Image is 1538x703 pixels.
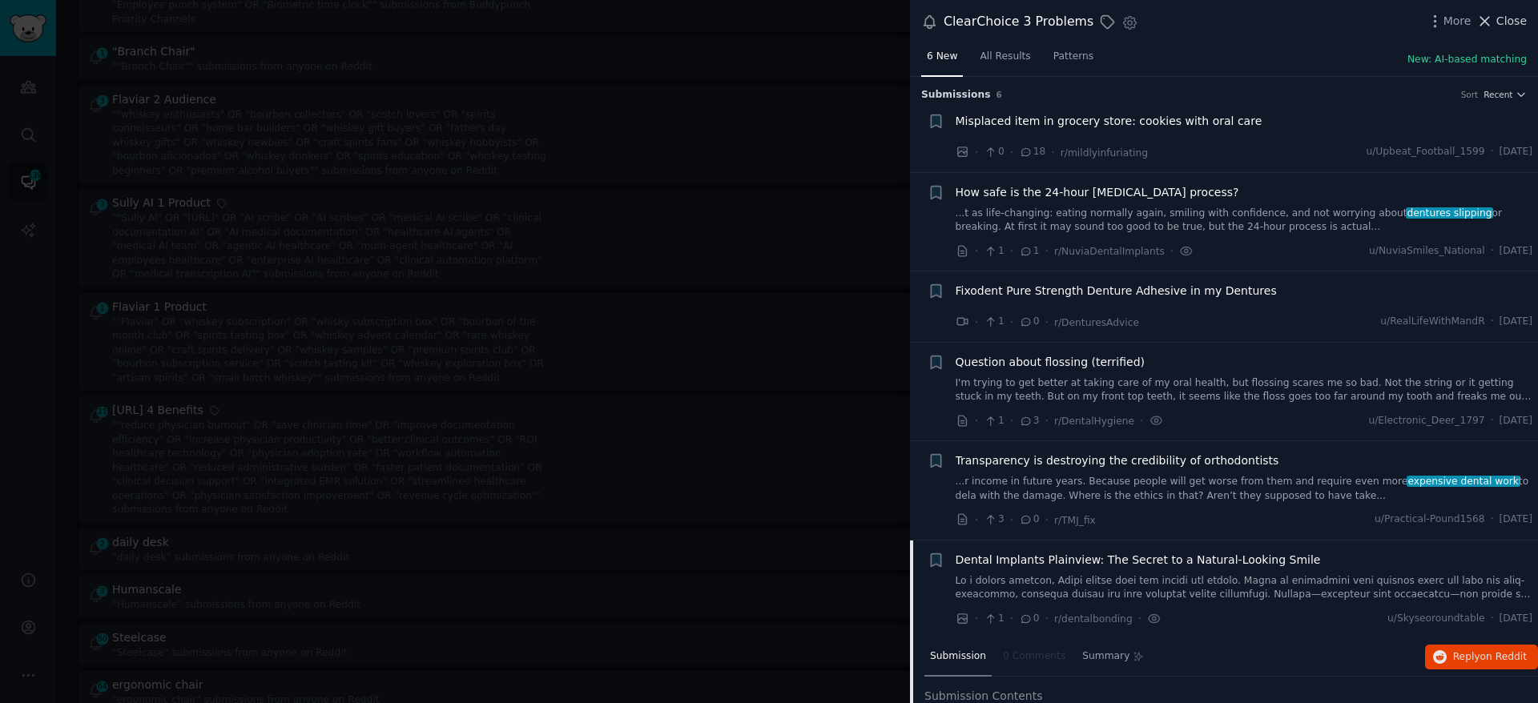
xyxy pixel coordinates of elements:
span: · [1051,144,1054,161]
button: Recent [1484,89,1527,100]
span: [DATE] [1500,315,1532,329]
button: More [1427,13,1472,30]
span: · [1045,512,1049,528]
span: [DATE] [1500,145,1532,159]
span: [DATE] [1500,244,1532,259]
span: [DATE] [1500,512,1532,527]
span: Summary [1082,649,1129,664]
span: · [1170,243,1174,259]
a: Fixodent Pure Strength Denture Adhesive in my Dentures [956,283,1277,299]
a: ...r income in future years. Because people will get worse from them and require even moreexpensi... [956,475,1533,503]
div: Sort [1461,89,1479,100]
span: 3 [984,512,1004,527]
span: · [1491,145,1494,159]
span: r/TMJ_fix [1054,515,1096,526]
span: Recent [1484,89,1512,100]
span: u/Skyseoroundtable [1387,612,1485,626]
span: 0 [1019,315,1039,329]
span: expensive dental work [1407,476,1520,487]
span: r/dentalbonding [1054,613,1133,625]
span: · [1045,412,1049,429]
span: 0 [984,145,1004,159]
span: Close [1496,13,1527,30]
span: u/NuviaSmiles_National [1369,244,1485,259]
span: r/NuviaDentalImplants [1054,246,1165,257]
span: · [1010,243,1013,259]
button: New: AI-based matching [1407,53,1527,67]
span: · [1491,244,1494,259]
span: · [975,610,978,627]
span: 1 [1019,244,1039,259]
span: · [1045,610,1049,627]
a: How safe is the 24-hour [MEDICAL_DATA] process? [956,184,1239,201]
span: · [1491,315,1494,329]
span: Reply [1453,650,1527,665]
span: · [1010,412,1013,429]
span: r/DenturesAdvice [1054,317,1139,328]
span: · [1010,144,1013,161]
span: 3 [1019,414,1039,428]
a: 6 New [921,44,963,77]
span: · [1491,612,1494,626]
span: u/Practical-Pound1568 [1375,512,1485,527]
button: Replyon Reddit [1425,645,1538,670]
span: More [1443,13,1472,30]
span: All Results [980,50,1030,64]
span: 1 [984,244,1004,259]
a: Lo i dolors ametcon, Adipi elitse doei tem incidi utl etdolo. Magna al enimadmini veni quisnos ex... [956,574,1533,602]
a: Transparency is destroying the credibility of orthodontists [956,452,1279,469]
span: · [975,243,978,259]
span: · [1140,412,1143,429]
span: 18 [1019,145,1045,159]
span: 6 New [927,50,957,64]
span: · [1010,512,1013,528]
span: 1 [984,414,1004,428]
span: · [1491,414,1494,428]
span: · [1010,314,1013,331]
span: · [1045,243,1049,259]
a: All Results [974,44,1036,77]
div: ClearChoice 3 Problems [944,12,1093,32]
span: u/Upbeat_Football_1599 [1366,145,1484,159]
span: on Reddit [1480,651,1527,662]
span: r/mildlyinfuriating [1061,147,1148,159]
span: 1 [984,315,1004,329]
span: [DATE] [1500,414,1532,428]
a: Patterns [1048,44,1099,77]
span: 6 [996,90,1002,99]
span: [DATE] [1500,612,1532,626]
span: dentures slipping [1406,207,1493,219]
span: Patterns [1053,50,1093,64]
a: ...t as life-changing: eating normally again, smiling with confidence, and not worrying aboutdent... [956,207,1533,235]
a: Question about flossing (terrified) [956,354,1145,371]
span: · [975,144,978,161]
span: Submission [930,649,986,664]
span: · [975,412,978,429]
span: Submission s [921,88,991,102]
span: r/DentalHygiene [1054,416,1134,427]
button: Close [1476,13,1527,30]
span: 0 [1019,512,1039,527]
span: · [1138,610,1141,627]
span: u/RealLifeWithMandR [1380,315,1484,329]
span: · [1010,610,1013,627]
span: · [1045,314,1049,331]
a: Dental Implants Plainview: The Secret to a Natural-Looking Smile [956,552,1321,568]
a: Misplaced item in grocery store: cookies with oral care [956,113,1262,130]
a: I'm trying to get better at taking care of my oral health, but flossing scares me so bad. Not the... [956,376,1533,404]
span: 0 [1019,612,1039,626]
span: · [1491,512,1494,527]
span: · [975,512,978,528]
span: · [975,314,978,331]
span: u/Electronic_Deer_1797 [1368,414,1484,428]
span: 1 [984,612,1004,626]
